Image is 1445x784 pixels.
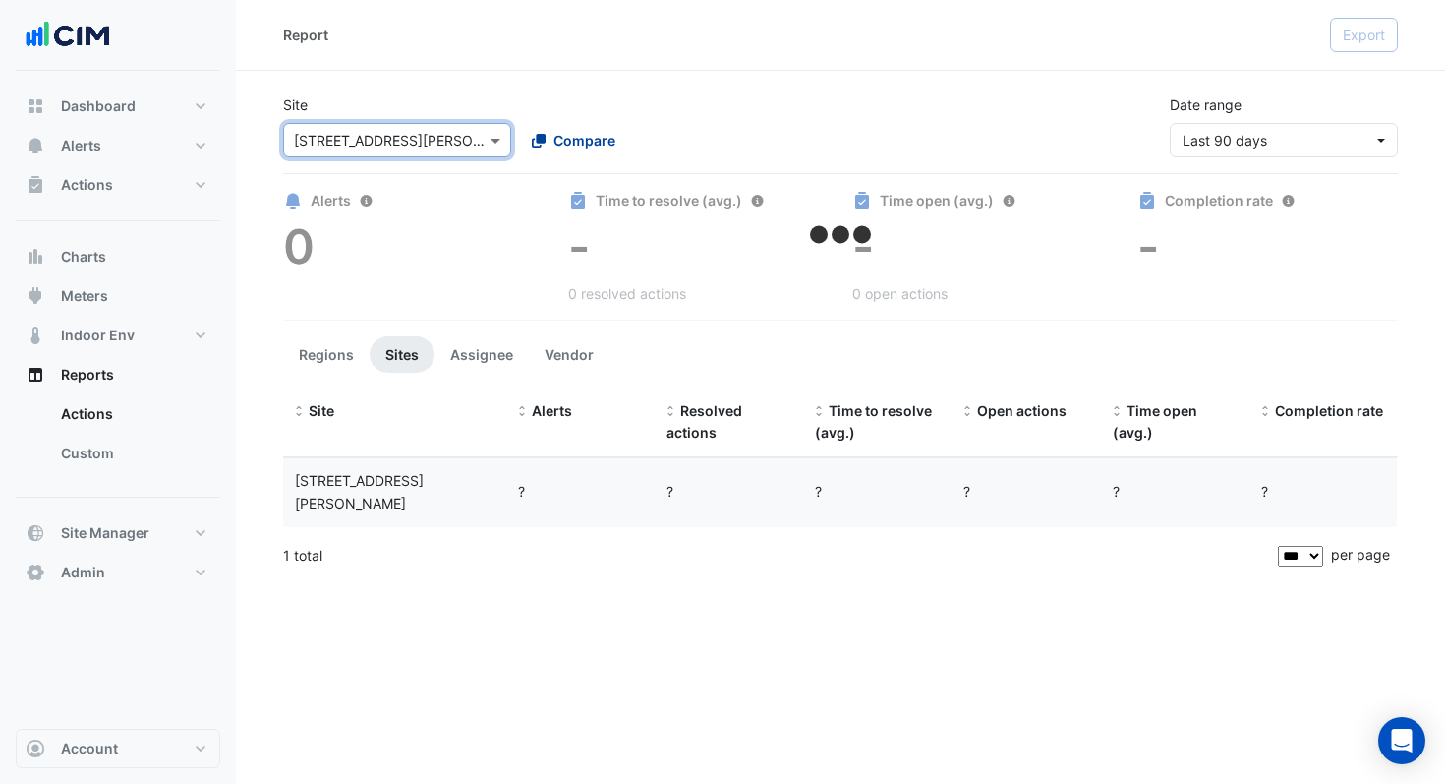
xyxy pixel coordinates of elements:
span: Site Manager [61,523,149,543]
button: Compare [519,123,628,157]
span: Account [61,739,118,758]
span: Reports [61,365,114,385]
span: Admin [61,563,105,582]
button: Site Manager [16,513,220,553]
span: per page [1331,546,1390,563]
div: ? [1261,481,1386,504]
button: Meters [16,276,220,316]
button: Sites [370,336,434,373]
a: Actions [45,394,220,434]
button: Charts [16,237,220,276]
button: Alerts [16,126,220,165]
span: Compare [553,130,615,151]
app-icon: Charts [26,247,45,267]
button: Regions [283,336,370,373]
span: Meters [61,286,108,306]
app-icon: Meters [26,286,45,306]
span: Open actions [977,402,1067,419]
app-icon: Actions [26,175,45,195]
button: Actions [16,165,220,205]
span: Time to resolve (avg.) [815,402,932,442]
img: Company Logo [24,16,112,55]
span: 09 Jul 25 - 07 Oct 25 [1183,132,1267,149]
span: Alerts [532,402,572,419]
span: Indoor Env [61,326,135,345]
button: Assignee [434,336,529,373]
span: 3 Hardman Street [295,472,424,512]
div: ? [815,481,940,504]
button: Indoor Env [16,316,220,355]
div: Open Intercom Messenger [1378,717,1425,764]
div: ? [1113,481,1238,504]
button: Last 90 days [1170,123,1398,157]
app-icon: Admin [26,563,45,582]
app-icon: Alerts [26,136,45,155]
div: ? [666,481,791,504]
div: Report [283,25,328,45]
button: Dashboard [16,87,220,126]
div: ? [963,481,1088,504]
div: ? [518,481,643,504]
span: Charts [61,247,106,267]
app-button: Please wait for the report to load [1330,18,1398,52]
span: Actions [61,175,113,195]
div: 1 total [283,531,1274,580]
span: Time open (avg.) [1113,402,1197,442]
span: Dashboard [61,96,136,116]
button: Account [16,729,220,768]
label: Date range [1170,94,1242,115]
app-icon: Site Manager [26,523,45,543]
div: Completion (%) = Resolved Actions / (Resolved Actions + Open Actions) [1261,400,1386,423]
app-icon: Indoor Env [26,326,45,345]
a: Custom [45,434,220,473]
span: Alerts [61,136,101,155]
button: Reports [16,355,220,394]
span: Completion rate [1275,402,1383,419]
label: Site [283,94,308,115]
button: Admin [16,553,220,592]
span: Resolved actions [666,402,742,442]
span: Site [309,402,334,419]
div: Reports [16,394,220,481]
button: Vendor [529,336,609,373]
app-icon: Reports [26,365,45,385]
app-icon: Dashboard [26,96,45,116]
